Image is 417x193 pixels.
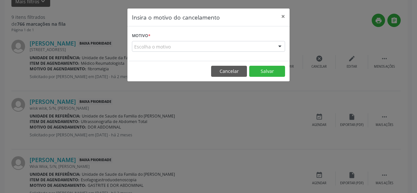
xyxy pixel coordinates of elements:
[211,66,247,77] button: Cancelar
[134,43,171,50] span: Escolha o motivo
[132,31,151,41] label: Motivo
[132,13,220,21] h5: Insira o motivo do cancelamento
[277,8,290,24] button: Close
[249,66,285,77] button: Salvar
